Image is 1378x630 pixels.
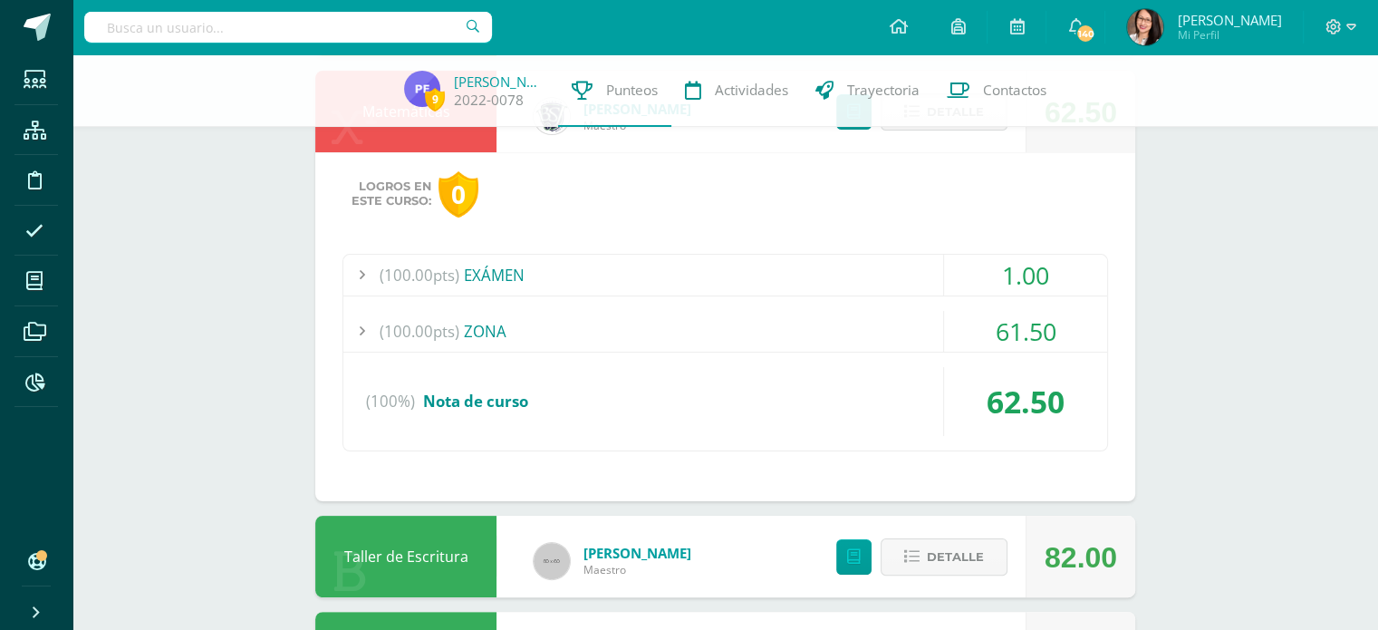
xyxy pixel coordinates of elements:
[715,81,788,100] span: Actividades
[352,179,431,208] span: Logros en este curso:
[1177,27,1281,43] span: Mi Perfil
[366,367,415,436] span: (100%)
[944,311,1107,352] div: 61.50
[1075,24,1095,44] span: 140
[1127,9,1163,45] img: 220e157e7b27880ea9080e7bb9588460.png
[380,311,459,352] span: (100.00pts)
[881,538,1007,576] button: Detalle
[1177,11,1281,29] span: [PERSON_NAME]
[423,391,528,412] span: Nota de curso
[1045,517,1117,598] div: 82.00
[671,54,802,127] a: Actividades
[380,255,459,296] span: (100.00pts)
[933,54,1060,127] a: Contactos
[927,540,984,574] span: Detalle
[344,547,468,567] a: Taller de Escritura
[606,81,658,100] span: Punteos
[944,255,1107,296] div: 1.00
[944,367,1107,436] div: 62.50
[847,81,920,100] span: Trayectoria
[534,543,570,579] img: 60x60
[583,544,691,562] a: [PERSON_NAME]
[454,73,544,91] a: [PERSON_NAME]
[343,311,1107,352] div: ZONA
[802,54,933,127] a: Trayectoria
[425,88,445,111] span: 9
[983,81,1046,100] span: Contactos
[438,171,478,218] div: 0
[454,91,524,110] a: 2022-0078
[315,516,496,597] div: Taller de Escritura
[84,12,492,43] input: Busca un usuario...
[583,562,691,577] span: Maestro
[343,255,1107,296] div: EXÁMEN
[404,71,440,107] img: db6b8c56d62c898874b953031725c6f0.png
[558,54,671,127] a: Punteos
